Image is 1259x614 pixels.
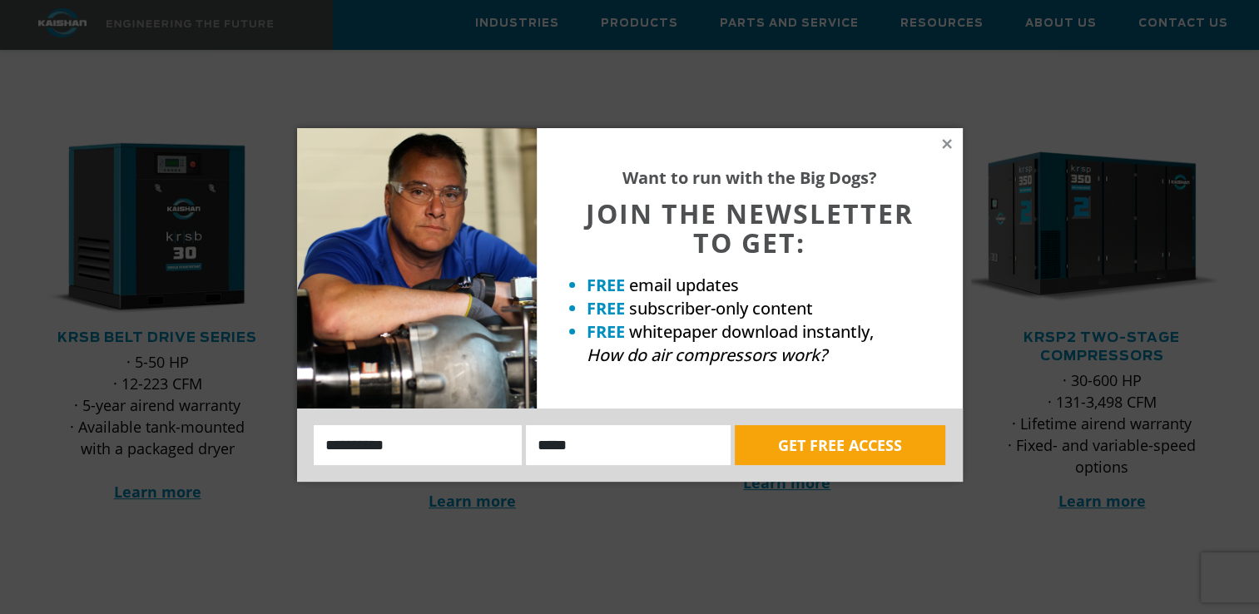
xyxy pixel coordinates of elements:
input: Email [526,425,731,465]
strong: FREE [587,320,625,343]
strong: Want to run with the Big Dogs? [622,166,877,189]
strong: FREE [587,297,625,319]
span: whitepaper download instantly, [629,320,874,343]
span: subscriber-only content [629,297,813,319]
em: How do air compressors work? [587,344,827,366]
input: Name: [314,425,523,465]
strong: FREE [587,274,625,296]
span: JOIN THE NEWSLETTER TO GET: [586,196,914,260]
span: email updates [629,274,739,296]
button: Close [939,136,954,151]
button: GET FREE ACCESS [735,425,945,465]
